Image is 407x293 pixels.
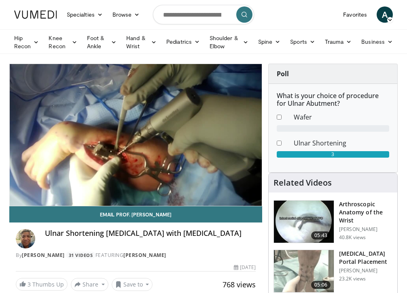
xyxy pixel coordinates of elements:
a: 05:43 Arthroscopic Anatomy of the Wrist [PERSON_NAME] 40.8K views [273,200,392,243]
input: Search topics, interventions [153,5,254,24]
a: Business [356,34,398,50]
button: Share [71,278,108,291]
button: Save to [112,278,153,291]
img: a6f1be81-36ec-4e38-ae6b-7e5798b3883c.150x105_q85_crop-smart_upscale.jpg [274,201,334,243]
img: Avatar [16,229,35,248]
h4: Ulnar Shortening [MEDICAL_DATA] with [MEDICAL_DATA] [45,229,256,238]
p: [PERSON_NAME] [339,226,392,233]
a: Sports [285,34,320,50]
a: Email Prof. [PERSON_NAME] [9,206,262,222]
dd: Ulnar Shortening [288,138,395,148]
a: Browse [108,6,145,23]
a: A [377,6,393,23]
div: 3 [277,151,389,158]
img: VuMedi Logo [14,11,57,19]
div: By FEATURING [16,252,256,259]
p: 40.8K views [339,234,366,241]
a: Spine [253,34,285,50]
span: 768 views [223,280,256,289]
a: Shoulder & Elbow [205,34,253,50]
a: Specialties [62,6,108,23]
span: 05:43 [311,231,331,240]
dd: Wafer [288,112,395,122]
a: [PERSON_NAME] [22,252,65,259]
a: Knee Recon [44,34,82,50]
a: 31 Videos [66,252,95,259]
span: 05:06 [311,281,331,289]
a: Hand & Wrist [121,34,161,50]
p: 23.2K views [339,276,366,282]
a: 05:06 [MEDICAL_DATA] Portal Placement [PERSON_NAME] 23.2K views [273,250,392,293]
strong: Poll [277,69,289,78]
h6: What is your choice of procedure for Ulnar Abutment? [277,92,389,107]
a: Foot & Ankle [82,34,121,50]
img: 1c0b2465-3245-4269-8a98-0e17c59c28a9.150x105_q85_crop-smart_upscale.jpg [274,250,334,292]
a: Pediatrics [161,34,205,50]
p: [PERSON_NAME] [339,267,392,274]
div: [DATE] [234,264,256,271]
a: 3 Thumbs Up [16,278,68,291]
video-js: Video Player [10,64,262,206]
a: Trauma [320,34,357,50]
a: [PERSON_NAME] [123,252,166,259]
span: 3 [28,280,31,288]
h4: Related Videos [273,178,332,188]
a: Favorites [338,6,372,23]
a: Hip Recon [9,34,44,50]
h3: Arthroscopic Anatomy of the Wrist [339,200,392,225]
h3: [MEDICAL_DATA] Portal Placement [339,250,392,266]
